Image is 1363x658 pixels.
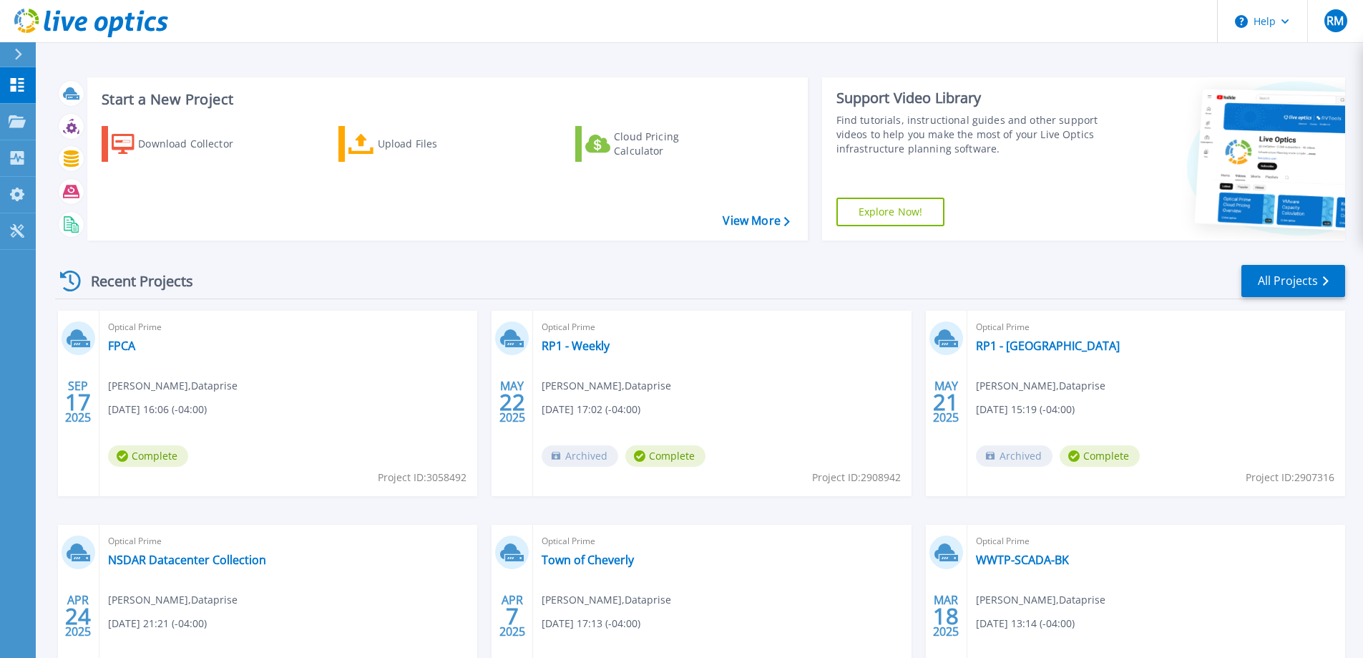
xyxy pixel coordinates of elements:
[976,339,1120,353] a: RP1 - [GEOGRAPHIC_DATA]
[108,553,266,567] a: NSDAR Datacenter Collection
[102,92,789,107] h3: Start a New Project
[65,396,91,408] span: 17
[108,339,135,353] a: FPCA
[64,590,92,642] div: APR 2025
[138,130,253,158] div: Download Collector
[836,198,945,226] a: Explore Now!
[625,445,705,467] span: Complete
[542,533,902,549] span: Optical Prime
[976,402,1075,417] span: [DATE] 15:19 (-04:00)
[575,126,735,162] a: Cloud Pricing Calculator
[1060,445,1140,467] span: Complete
[108,319,469,335] span: Optical Prime
[542,378,671,394] span: [PERSON_NAME] , Dataprise
[65,610,91,622] span: 24
[1327,15,1344,26] span: RM
[542,402,640,417] span: [DATE] 17:02 (-04:00)
[1241,265,1345,297] a: All Projects
[108,533,469,549] span: Optical Prime
[1246,470,1334,485] span: Project ID: 2907316
[64,376,92,428] div: SEP 2025
[108,378,238,394] span: [PERSON_NAME] , Dataprise
[723,214,789,228] a: View More
[976,616,1075,632] span: [DATE] 13:14 (-04:00)
[499,590,526,642] div: APR 2025
[542,339,610,353] a: RP1 - Weekly
[976,553,1069,567] a: WWTP-SCADA-BK
[976,592,1105,608] span: [PERSON_NAME] , Dataprise
[108,402,207,417] span: [DATE] 16:06 (-04:00)
[378,470,466,485] span: Project ID: 3058492
[932,376,959,428] div: MAY 2025
[976,533,1337,549] span: Optical Prime
[542,592,671,608] span: [PERSON_NAME] , Dataprise
[102,126,261,162] a: Download Collector
[108,592,238,608] span: [PERSON_NAME] , Dataprise
[378,130,492,158] div: Upload Files
[614,130,728,158] div: Cloud Pricing Calculator
[933,610,959,622] span: 18
[542,445,618,467] span: Archived
[108,616,207,632] span: [DATE] 21:21 (-04:00)
[836,113,1103,156] div: Find tutorials, instructional guides and other support videos to help you make the most of your L...
[542,616,640,632] span: [DATE] 17:13 (-04:00)
[836,89,1103,107] div: Support Video Library
[976,445,1052,467] span: Archived
[108,445,188,467] span: Complete
[542,553,634,567] a: Town of Cheverly
[976,378,1105,394] span: [PERSON_NAME] , Dataprise
[976,319,1337,335] span: Optical Prime
[933,396,959,408] span: 21
[812,470,901,485] span: Project ID: 2908942
[542,319,902,335] span: Optical Prime
[506,610,519,622] span: 7
[499,376,526,428] div: MAY 2025
[338,126,498,162] a: Upload Files
[499,396,525,408] span: 22
[55,263,212,299] div: Recent Projects
[932,590,959,642] div: MAR 2025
